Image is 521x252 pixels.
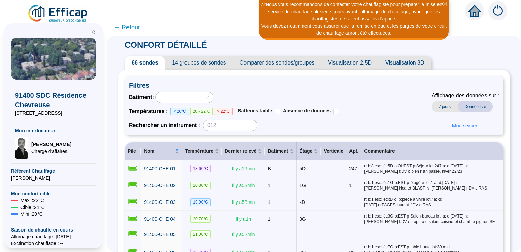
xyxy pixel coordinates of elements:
[11,240,96,247] span: Exctinction chauffage : --
[236,216,251,222] span: Il y a 1 h
[346,142,361,160] th: Apt.
[144,165,176,172] a: 91400-CHE 01
[144,231,176,238] a: 91400-CHE 05
[144,216,176,222] span: 91400-CHE 04
[458,101,493,112] span: Donnée live
[468,5,481,17] span: home
[364,163,501,174] span: r: b:8 esc: ét:5D o:OUEST p:Séjour lot:247 a: d:[DATE] n:[PERSON_NAME] f:DV c:bien l' an passé, h...
[144,182,176,189] a: 91400-CHE 02
[141,142,182,160] th: Nom
[203,120,257,131] input: 012
[129,93,154,101] span: Batiment :
[321,142,346,160] th: Verticale
[452,122,479,129] span: Mode expert
[165,56,233,70] span: 14 groupes de sondes
[268,166,271,171] span: B
[31,141,71,148] span: [PERSON_NAME]
[15,90,92,110] span: 91400 SDC Résidence Chevreuse
[260,1,448,23] div: Nous vous recommandons de contacter votre chauffagiste pour préparer la mise en service du chauff...
[15,127,92,134] span: Mon interlocuteur
[378,56,431,70] span: Visualisation 3D
[190,215,211,223] span: 20.70 °C
[447,120,484,131] button: Mode expert
[182,142,222,160] th: Température
[233,56,322,70] span: Comparer des sondes/groupes
[260,23,448,37] div: Vous devez notamment vous assurer que la remise en eau et les purges de votre circuit de chauffag...
[232,232,255,237] span: Il y a 52 min
[144,215,176,223] a: 91400-CHE 04
[170,108,189,115] span: < 20°C
[11,174,96,181] span: [PERSON_NAME]
[118,40,214,50] span: CONFORT DÉTAILLÉ
[15,110,92,116] span: [STREET_ADDRESS]
[265,142,297,160] th: Batiment
[190,182,211,189] span: 20.80 °C
[129,81,499,90] span: Filtres
[268,148,288,155] span: Batiment
[349,183,352,188] span: 1
[15,137,29,159] img: Chargé d'affaires
[364,213,501,224] span: r: b:1 esc: ét:3G o:EST p:Salon-bureau lot: a: d:[DATE] n:[PERSON_NAME] f:DV c:trop froid salon, ...
[232,166,255,171] span: Il y a 19 min
[144,148,174,155] span: Nom
[11,190,96,197] span: Mon confort cible
[488,1,507,20] img: alerts
[321,56,378,70] span: Visualisation 2.5D
[283,108,331,113] span: Absence de données
[31,148,71,155] span: Chargé d'affaires
[268,183,270,188] span: 1
[190,165,211,172] span: 18.60 °C
[129,121,200,129] span: Rechercher un instrument :
[299,148,312,155] span: Étage
[190,108,213,115] span: 20 - 22°C
[214,108,232,115] span: > 22°C
[11,233,96,240] span: Allumage chauffage : [DATE]
[261,2,267,8] i: 2 / 3
[27,4,89,23] img: efficap energie logo
[268,216,270,222] span: 1
[144,183,176,188] span: 91400-CHE 02
[299,216,306,222] span: 3G
[129,107,170,115] span: Températures :
[238,108,272,113] span: Batteries faible
[128,148,136,154] span: Pile
[144,166,176,171] span: 91400-CHE 01
[299,183,306,188] span: 1G
[144,232,176,237] span: 91400-CHE 05
[91,30,96,35] span: double-left
[222,142,265,160] th: Dernier relevé
[297,142,321,160] th: Étage
[299,166,306,171] span: 5D
[225,148,256,155] span: Dernier relevé
[361,142,503,160] th: Commentaire
[125,56,165,70] span: 66 sondes
[364,180,501,191] span: r: b:1 esc: ét:1G o:EST p:étagère lot:1 a: d:[DATE] n:[PERSON_NAME] Noa et BLASTINI [PERSON_NAME]...
[232,183,255,188] span: Il y a 53 min
[20,204,45,211] span: Cible : 21 °C
[20,197,44,204] span: Maxi : 22 °C
[432,92,499,100] span: Affichage des données sur :
[349,166,357,171] span: 247
[11,226,96,233] span: Saison de chauffe en cours
[299,199,305,205] span: xD
[190,230,211,238] span: 21.00 °C
[268,199,270,205] span: 1
[144,199,176,205] span: 91400-CHE 03
[20,211,43,218] span: Mini : 20 °C
[190,198,211,206] span: 19.90 °C
[232,199,255,205] span: Il y a 58 min
[11,168,96,174] span: Référent Chauffage
[442,2,447,6] span: close-circle
[432,101,458,112] span: 7 jours
[114,23,140,32] span: ← Retour
[364,197,501,208] span: r: b:1 esc: ét:xD o: p:pièce à vivre lot:/ a: d:[DATE] n:PAGES laurent f:DV c:RAS
[144,199,176,206] a: 91400-CHE 03
[185,148,213,155] span: Température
